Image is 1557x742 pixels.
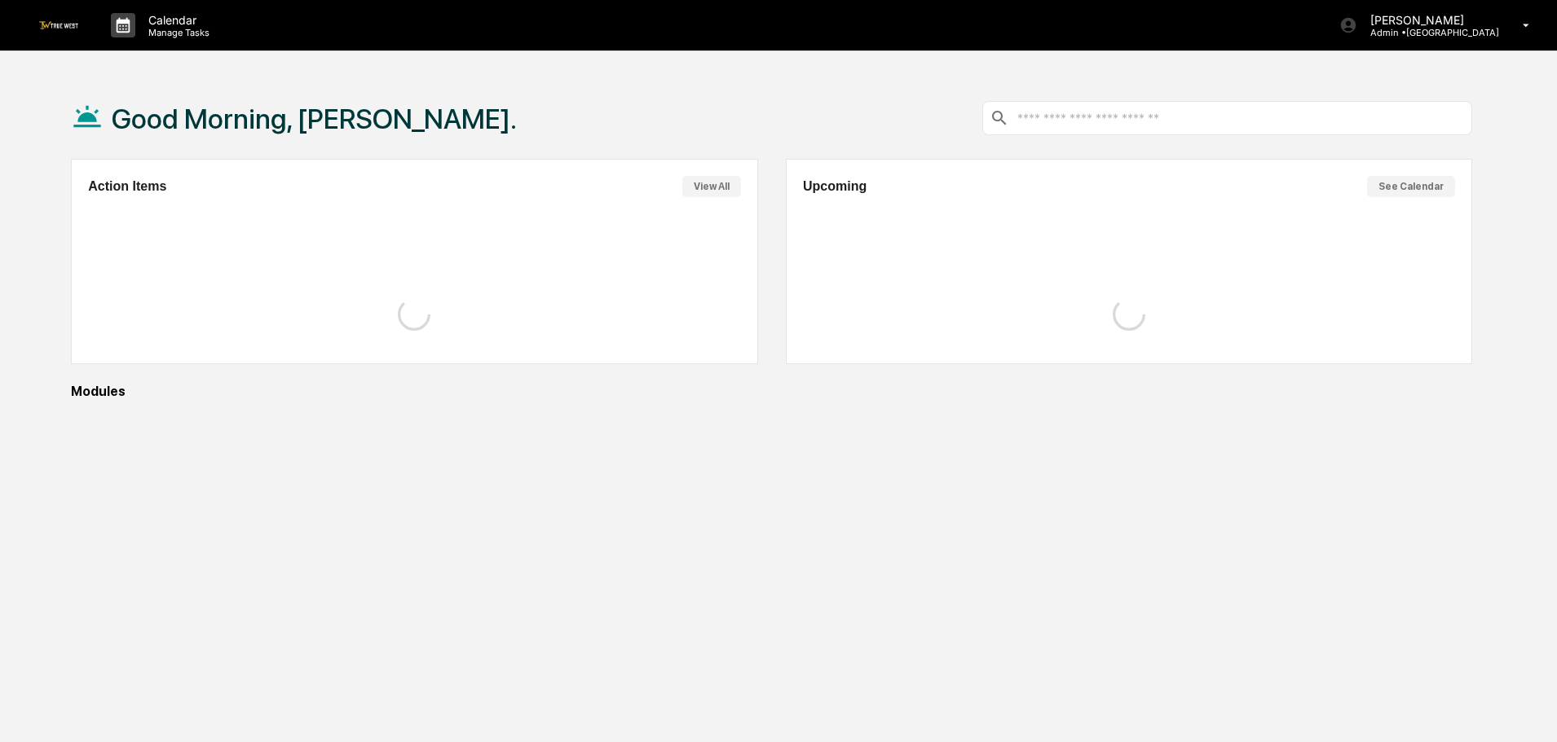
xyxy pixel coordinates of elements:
h1: Good Morning, [PERSON_NAME]. [112,103,517,135]
p: Calendar [135,13,218,27]
button: View All [682,176,741,197]
p: [PERSON_NAME] [1357,13,1499,27]
h2: Action Items [88,179,166,194]
button: See Calendar [1367,176,1455,197]
p: Admin • [GEOGRAPHIC_DATA] [1357,27,1499,38]
img: logo [39,21,78,29]
p: Manage Tasks [135,27,218,38]
h2: Upcoming [803,179,867,194]
div: Modules [71,384,1472,399]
